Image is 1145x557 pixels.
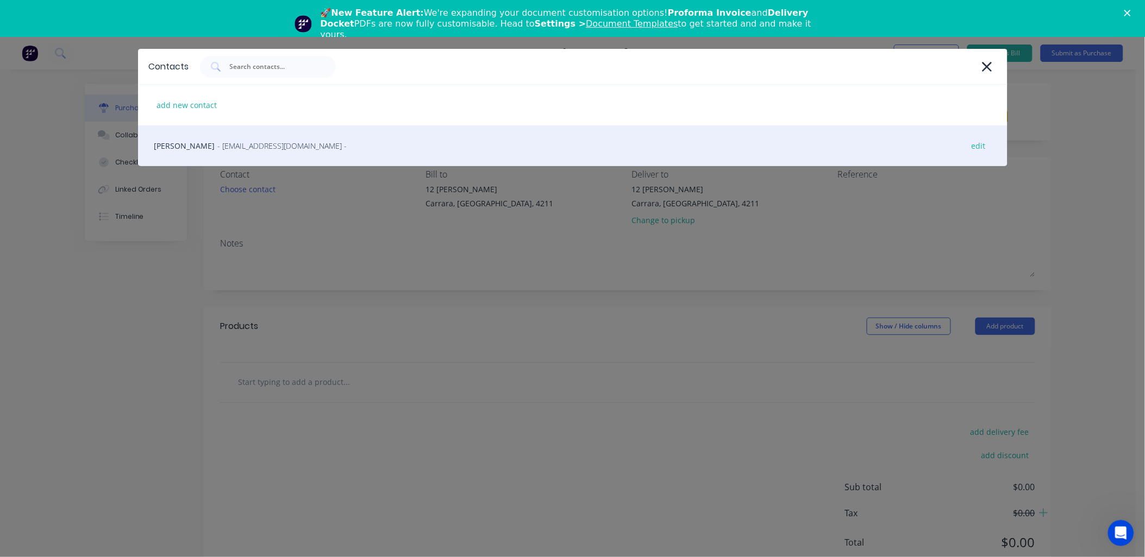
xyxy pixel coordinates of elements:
div: Contacts [149,60,189,73]
div: [PERSON_NAME] [138,125,1008,166]
div: add new contact [152,97,223,113]
b: Settings > [535,18,678,29]
a: Document Templates [586,18,678,29]
div: edit [966,137,991,154]
img: Profile image for Team [295,15,312,33]
input: Search contacts... [229,61,319,72]
div: Close [1124,10,1135,16]
iframe: Intercom live chat [1108,520,1134,546]
b: New Feature Alert: [331,8,424,18]
b: Proforma Invoice [668,8,752,18]
b: Delivery Docket [321,8,809,29]
div: 🚀 We're expanding your document customisation options! and PDFs are now fully customisable. Head ... [321,8,834,40]
span: - [EMAIL_ADDRESS][DOMAIN_NAME] - [218,140,347,151]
